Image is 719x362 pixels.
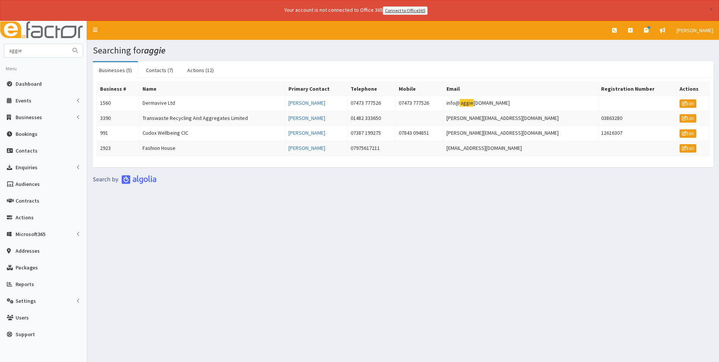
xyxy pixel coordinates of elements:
th: Name [139,82,285,96]
span: Packages [16,264,38,271]
td: 991 [97,126,139,141]
h1: Searching for [93,46,713,55]
span: Contracts [16,197,39,204]
td: 07843 094851 [395,126,443,141]
a: [PERSON_NAME] [671,21,719,40]
input: Search... [4,44,68,57]
a: Contacts (7) [140,62,179,78]
td: 07473 777526 [395,96,443,111]
td: 07473 777526 [348,96,396,111]
a: Edit [680,129,696,138]
span: Microsoft365 [16,231,45,238]
th: Email [443,82,598,96]
a: Businesses (5) [93,62,138,78]
a: [PERSON_NAME] [288,129,325,136]
td: Fashion House [139,141,285,156]
div: Your account is not connected to Office 365 [134,6,578,15]
td: 07387 199275 [348,126,396,141]
a: [PERSON_NAME] [288,115,325,121]
span: Users [16,314,29,321]
a: Edit [680,114,696,123]
mark: aggie [460,99,474,107]
span: Actions [16,214,34,221]
td: 2923 [97,141,139,156]
td: Cudox Wellbeing CIC [139,126,285,141]
th: Telephone [348,82,396,96]
span: Events [16,97,31,104]
td: Transwaste Recycling And Aggregates Limited [139,111,285,126]
img: search-by-algolia-light-background.png [93,175,157,184]
td: 3390 [97,111,139,126]
button: × [709,5,713,13]
th: Business # [97,82,139,96]
th: Mobile [395,82,443,96]
td: 1560 [97,96,139,111]
span: Settings [16,297,36,304]
th: Actions [676,82,709,96]
span: Addresses [16,247,40,254]
span: Bookings [16,131,38,137]
span: Audiences [16,181,40,187]
span: Reports [16,281,34,288]
span: Businesses [16,114,42,121]
td: 03863280 [598,111,676,126]
td: info@ [DOMAIN_NAME] [443,96,598,111]
a: [PERSON_NAME] [288,145,325,151]
th: Registration Number [598,82,676,96]
td: [EMAIL_ADDRESS][DOMAIN_NAME] [443,141,598,156]
a: Edit [680,99,696,108]
td: [PERSON_NAME][EMAIL_ADDRESS][DOMAIN_NAME] [443,126,598,141]
span: Support [16,331,35,338]
span: Dashboard [16,80,42,87]
a: Connect to Office365 [383,6,428,15]
a: [PERSON_NAME] [288,99,325,106]
td: 07975617211 [348,141,396,156]
td: Dermavive Ltd [139,96,285,111]
span: [PERSON_NAME] [677,27,713,34]
span: Contacts [16,147,38,154]
a: Edit [680,144,696,153]
td: 01482 333650 [348,111,396,126]
th: Primary Contact [285,82,347,96]
a: Actions (12) [181,62,220,78]
td: 12616307 [598,126,676,141]
td: [PERSON_NAME][EMAIL_ADDRESS][DOMAIN_NAME] [443,111,598,126]
i: aggie [144,44,166,56]
span: Enquiries [16,164,38,171]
